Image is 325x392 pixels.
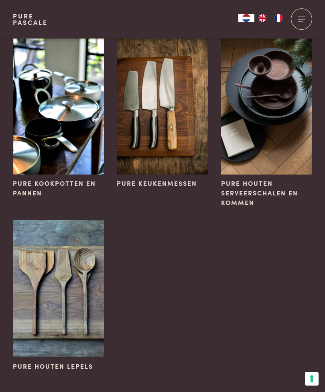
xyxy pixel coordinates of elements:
[13,220,104,357] img: Pure houten lepels
[117,179,197,188] span: Pure keukenmessen
[117,37,208,188] a: Pure keukenmessen Pure keukenmessen
[238,14,254,22] div: Language
[221,179,312,207] span: Pure houten serveerschalen en kommen
[117,37,208,174] img: Pure keukenmessen
[270,14,286,22] a: FR
[13,220,104,371] a: Pure houten lepels Pure houten lepels
[13,13,48,26] a: PurePascale
[13,179,104,198] span: Pure kookpotten en pannen
[221,37,312,174] img: Pure houten serveerschalen en kommen
[13,37,104,198] a: Pure kookpotten en pannen Pure kookpotten en pannen
[221,37,312,207] a: Pure houten serveerschalen en kommen Pure houten serveerschalen en kommen
[254,14,270,22] a: EN
[305,372,319,386] button: Uw voorkeuren voor toestemming voor trackingtechnologieën
[254,14,286,22] ul: Language list
[13,362,93,371] span: Pure houten lepels
[238,14,286,22] aside: Language selected: Nederlands
[238,14,254,22] a: NL
[13,37,104,174] img: Pure kookpotten en pannen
